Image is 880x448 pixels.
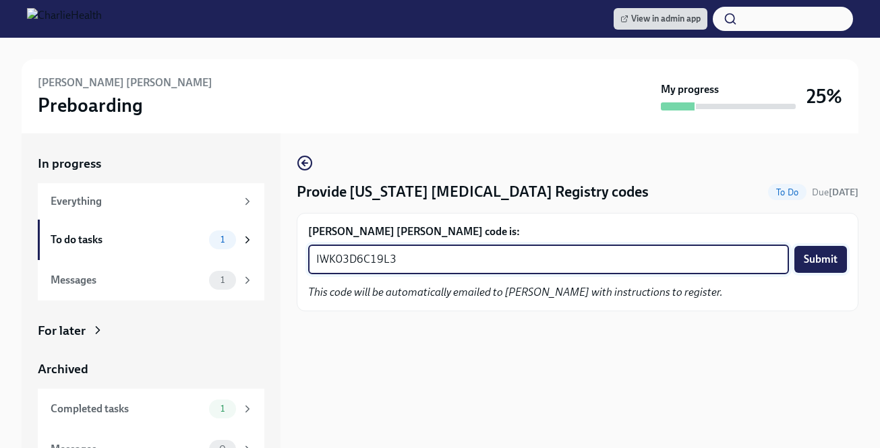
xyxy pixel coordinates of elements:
[38,220,264,260] a: To do tasks1
[38,322,86,340] div: For later
[812,187,858,198] span: Due
[51,194,236,209] div: Everything
[794,246,847,273] button: Submit
[212,404,233,414] span: 1
[38,322,264,340] a: For later
[316,251,781,267] textarea: IWK03D6C19L3
[829,187,858,198] strong: [DATE]
[212,275,233,285] span: 1
[38,389,264,429] a: Completed tasks1
[38,360,264,378] a: Archived
[38,183,264,220] a: Everything
[212,234,233,245] span: 1
[614,8,707,30] a: View in admin app
[620,12,701,26] span: View in admin app
[51,402,204,416] div: Completed tasks
[297,182,649,202] h4: Provide [US_STATE] [MEDICAL_DATA] Registry codes
[51,232,204,247] div: To do tasks
[308,224,847,239] label: [PERSON_NAME] [PERSON_NAME] code is:
[768,187,806,197] span: To Do
[38,93,143,117] h3: Preboarding
[38,155,264,172] a: In progress
[51,273,204,288] div: Messages
[661,82,719,97] strong: My progress
[308,286,723,298] em: This code will be automatically emailed to [PERSON_NAME] with instructions to register.
[812,186,858,199] span: August 19th, 2025 09:00
[38,75,212,90] h6: [PERSON_NAME] [PERSON_NAME]
[27,8,102,30] img: CharlieHealth
[38,260,264,300] a: Messages1
[804,253,838,266] span: Submit
[806,84,842,108] h3: 25%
